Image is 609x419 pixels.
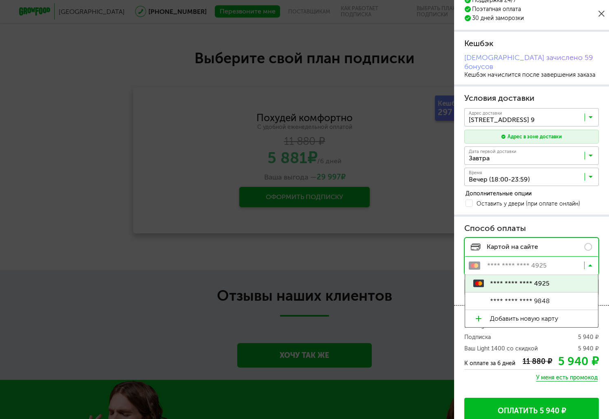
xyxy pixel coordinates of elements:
span: Ваш Light 1400 со скидкой [464,345,538,353]
span: Картой на сайте [471,243,538,251]
div: 11 880 ₽ [523,357,552,366]
span: [DEMOGRAPHIC_DATA] зачислено 59 бонусов [464,53,599,71]
span: Дата первой доставки [469,149,516,154]
li: Поэтапная оплата [464,6,599,13]
h3: Кешбэк [464,38,599,49]
span: Оставить у двери (при оплате онлайн) [477,201,580,207]
span: 5 940 ₽ [578,333,599,341]
span: Добавить новую карту [490,310,590,327]
span: У меня есть промокод [536,374,598,381]
span: 5 940 ₽ [578,345,599,353]
div: 5 940 ₽ [558,356,599,366]
h3: Условия доставки [464,93,599,104]
span: Подписка [464,333,491,341]
h3: Способ оплаты [464,223,599,234]
span: Ваш Light 1400 [464,322,505,330]
span: Время [469,171,482,175]
h3: К оплате за 6 дней [464,361,515,366]
div: Дополнительные опции [466,190,599,197]
span: Адрес доставки [469,111,502,115]
div: Адрес в зоне доставки [507,133,562,140]
div: Кешбэк начислится после завершения заказа [464,71,599,78]
li: 30 дней заморозки [464,15,599,22]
